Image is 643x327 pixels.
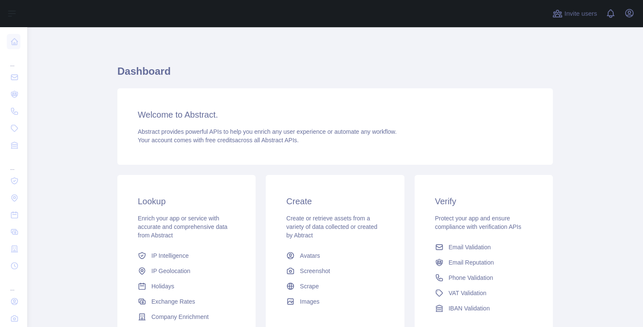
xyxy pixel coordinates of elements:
[286,215,377,239] span: Create or retrieve assets from a variety of data collected or created by Abtract
[151,313,209,321] span: Company Enrichment
[134,263,239,279] a: IP Geolocation
[138,128,397,135] span: Abstract provides powerful APIs to help you enrich any user experience or automate any workflow.
[300,282,319,290] span: Scrape
[205,137,235,144] span: free credits
[449,273,493,282] span: Phone Validation
[432,270,536,285] a: Phone Validation
[134,309,239,324] a: Company Enrichment
[551,7,599,20] button: Invite users
[449,243,491,251] span: Email Validation
[134,248,239,263] a: IP Intelligence
[435,195,532,207] h3: Verify
[151,297,195,306] span: Exchange Rates
[449,258,494,267] span: Email Reputation
[449,289,487,297] span: VAT Validation
[449,304,490,313] span: IBAN Validation
[300,251,320,260] span: Avatars
[138,137,299,144] span: Your account comes with across all Abstract APIs.
[117,65,553,85] h1: Dashboard
[564,9,597,19] span: Invite users
[151,251,189,260] span: IP Intelligence
[432,255,536,270] a: Email Reputation
[300,267,330,275] span: Screenshot
[138,195,235,207] h3: Lookup
[138,109,532,121] h3: Welcome to Abstract.
[138,215,228,239] span: Enrich your app or service with accurate and comprehensive data from Abstract
[7,51,20,68] div: ...
[7,155,20,172] div: ...
[283,279,387,294] a: Scrape
[283,263,387,279] a: Screenshot
[432,285,536,301] a: VAT Validation
[432,240,536,255] a: Email Validation
[283,294,387,309] a: Images
[151,282,174,290] span: Holidays
[134,294,239,309] a: Exchange Rates
[151,267,191,275] span: IP Geolocation
[134,279,239,294] a: Holidays
[286,195,384,207] h3: Create
[7,275,20,292] div: ...
[432,301,536,316] a: IBAN Validation
[300,297,319,306] span: Images
[435,215,521,230] span: Protect your app and ensure compliance with verification APIs
[283,248,387,263] a: Avatars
